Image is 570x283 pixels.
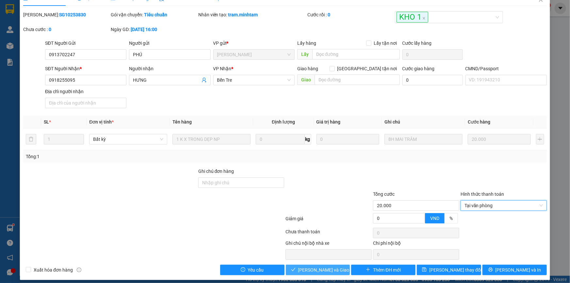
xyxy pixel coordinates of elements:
div: 20.000 [5,41,51,63]
span: Bất kỳ [93,134,163,144]
div: Người nhận [129,65,210,72]
button: exclamation-circleYêu cầu [220,265,285,275]
input: Địa chỉ của người nhận [45,98,126,108]
div: [PERSON_NAME] [55,6,107,20]
span: SL [44,119,49,125]
span: VND [430,216,439,221]
input: Ghi chú đơn hàng [198,177,285,188]
span: Yêu cầu [248,266,264,274]
button: plusThêm ĐH mới [351,265,415,275]
input: Ghi Chú [384,134,463,144]
span: Lấy [297,49,312,59]
span: Xuất hóa đơn hàng [31,266,75,274]
span: Hồ Chí Minh [217,50,291,59]
b: SG10253830 [59,12,86,17]
div: VĨNH LỘC [55,20,107,28]
span: Giá trị hàng [317,119,341,125]
label: Cước lấy hàng [402,41,432,46]
span: Tổng cước [373,191,395,197]
span: Cước hàng [468,119,490,125]
span: Bến Tre [217,75,291,85]
span: Thêm ĐH mới [373,266,401,274]
div: Bến Tre [6,6,50,13]
div: Nhân viên tạo: [198,11,306,18]
span: user-add [202,77,207,83]
div: Gói vận chuyển: [111,11,197,18]
input: Dọc đường [312,49,400,59]
span: Lấy tận nơi [371,40,400,47]
span: [PERSON_NAME] và In [496,266,541,274]
div: VP gửi [213,40,295,47]
div: [PERSON_NAME]: [23,11,109,18]
span: Nhận: [55,6,70,12]
span: KHO 1 [397,12,428,23]
span: plus [366,267,370,273]
span: Định lượng [272,119,295,125]
th: Ghi chú [382,116,465,128]
span: printer [488,267,493,273]
input: Cước giao hàng [402,75,463,85]
span: VP Nhận [213,66,232,71]
span: Gửi: [6,6,16,13]
label: Ghi chú đơn hàng [198,169,234,174]
div: Địa chỉ người nhận [45,88,126,95]
input: Cước lấy hàng [402,49,463,60]
span: Giao [297,75,315,85]
button: save[PERSON_NAME] thay đổi [417,265,481,275]
input: Dọc đường [315,75,400,85]
div: Ngày GD: [111,26,197,33]
span: Giao hàng [297,66,318,71]
div: Người gửi [129,40,210,47]
div: Tổng: 1 [26,153,220,160]
div: Chi phí nội bộ [373,240,459,249]
span: [PERSON_NAME] thay đổi [429,266,481,274]
span: Đơn vị tính [89,119,114,125]
b: tram.minhtam [228,12,258,17]
div: Chưa cước : [23,26,109,33]
input: VD: Bàn, Ghế [172,134,251,144]
span: check [291,267,296,273]
input: 0 [317,134,380,144]
span: % [449,216,453,221]
div: SĐT Người Gửi [45,40,126,47]
b: Tiêu chuẩn [144,12,167,17]
span: [PERSON_NAME] và Giao hàng [298,266,361,274]
button: delete [26,134,36,144]
div: Chưa thanh toán [285,228,373,240]
button: check[PERSON_NAME] và Giao hàng [286,265,350,275]
span: exclamation-circle [241,267,245,273]
span: Đã [PERSON_NAME] : [5,41,51,55]
span: close [422,17,426,20]
div: CMND/Passport [465,65,547,72]
b: 0 [49,27,51,32]
span: Lấy hàng [297,41,316,46]
div: Cước rồi : [307,11,394,18]
span: Tại văn phòng [464,201,543,210]
b: [DATE] 16:00 [131,27,157,32]
label: Hình thức thanh toán [461,191,504,197]
b: 0 [328,12,330,17]
span: info-circle [77,268,81,272]
span: [GEOGRAPHIC_DATA] tận nơi [335,65,400,72]
div: SĐT Người Nhận [45,65,126,72]
input: 0 [468,134,531,144]
span: Tên hàng [172,119,192,125]
span: kg [305,134,311,144]
label: Cước giao hàng [402,66,435,71]
span: save [422,267,427,273]
button: plus [536,134,544,144]
div: Ghi chú nội bộ nhà xe [285,240,372,249]
div: Giảm giá [285,215,373,226]
div: PHƯỚC [6,13,50,21]
button: printer[PERSON_NAME] và In [482,265,547,275]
